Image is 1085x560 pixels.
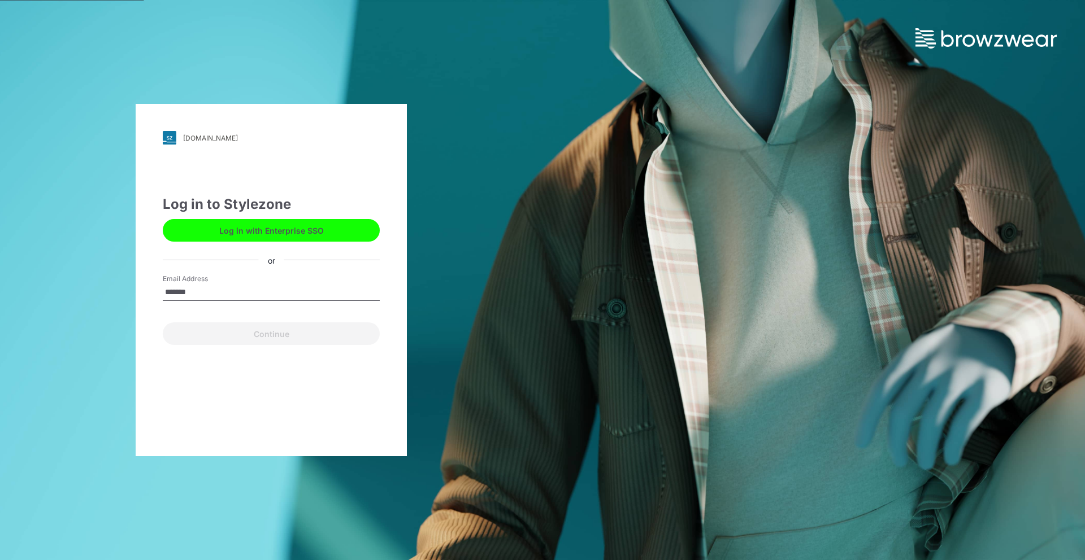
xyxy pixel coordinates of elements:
div: Log in to Stylezone [163,194,380,215]
div: [DOMAIN_NAME] [183,134,238,142]
img: browzwear-logo.73288ffb.svg [915,28,1057,49]
a: [DOMAIN_NAME] [163,131,380,145]
div: or [259,254,284,266]
img: svg+xml;base64,PHN2ZyB3aWR0aD0iMjgiIGhlaWdodD0iMjgiIHZpZXdCb3g9IjAgMCAyOCAyOCIgZmlsbD0ibm9uZSIgeG... [163,131,176,145]
button: Log in with Enterprise SSO [163,219,380,242]
label: Email Address [163,274,242,284]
